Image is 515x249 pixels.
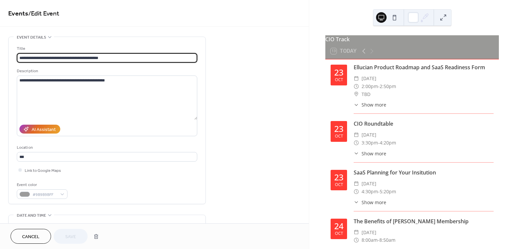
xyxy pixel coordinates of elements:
[32,126,56,133] div: AI Assistant
[354,139,359,147] div: ​
[33,191,57,198] span: #9B9B9BFF
[334,173,343,181] div: 23
[354,199,359,206] div: ​
[354,101,386,108] button: ​Show more
[335,183,343,187] div: Oct
[354,217,494,225] div: The Benefits of [PERSON_NAME] Membership
[380,188,396,196] span: 5:20pm
[362,229,376,236] span: [DATE]
[362,131,376,139] span: [DATE]
[22,233,40,240] span: Cancel
[362,139,378,147] span: 3:30pm
[354,75,359,82] div: ​
[354,180,359,188] div: ​
[362,150,386,157] span: Show more
[354,82,359,90] div: ​
[354,120,494,128] div: CIO Roundtable
[362,180,376,188] span: [DATE]
[17,34,46,41] span: Event details
[379,236,395,244] span: 8:50am
[17,212,46,219] span: Date and time
[19,125,60,134] button: AI Assistant
[362,199,386,206] span: Show more
[325,35,499,43] div: CIO Track
[362,101,386,108] span: Show more
[380,82,396,90] span: 2:50pm
[354,131,359,139] div: ​
[354,188,359,196] div: ​
[378,188,380,196] span: -
[354,199,386,206] button: ​Show more
[334,222,343,230] div: 24
[362,75,376,82] span: [DATE]
[380,139,396,147] span: 4:20pm
[335,232,343,236] div: Oct
[335,134,343,139] div: Oct
[335,78,343,82] div: Oct
[17,45,196,52] div: Title
[17,144,196,151] div: Location
[25,167,61,174] span: Link to Google Maps
[354,236,359,244] div: ​
[354,229,359,236] div: ​
[362,188,378,196] span: 4:30pm
[362,90,370,98] span: TBD
[354,101,359,108] div: ​
[354,169,494,176] div: SaaS Planning for Your Insitution
[354,90,359,98] div: ​
[334,68,343,77] div: 23
[11,229,51,244] button: Cancel
[354,150,359,157] div: ​
[28,7,59,20] span: / Edit Event
[334,125,343,133] div: 23
[378,236,379,244] span: -
[378,139,380,147] span: -
[17,181,66,188] div: Event color
[354,150,386,157] button: ​Show more
[354,63,494,71] div: Ellucian Product Roadmap and SaaS Readiness Form
[17,68,196,75] div: Description
[362,82,378,90] span: 2:00pm
[8,7,28,20] a: Events
[362,236,378,244] span: 8:00am
[378,82,380,90] span: -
